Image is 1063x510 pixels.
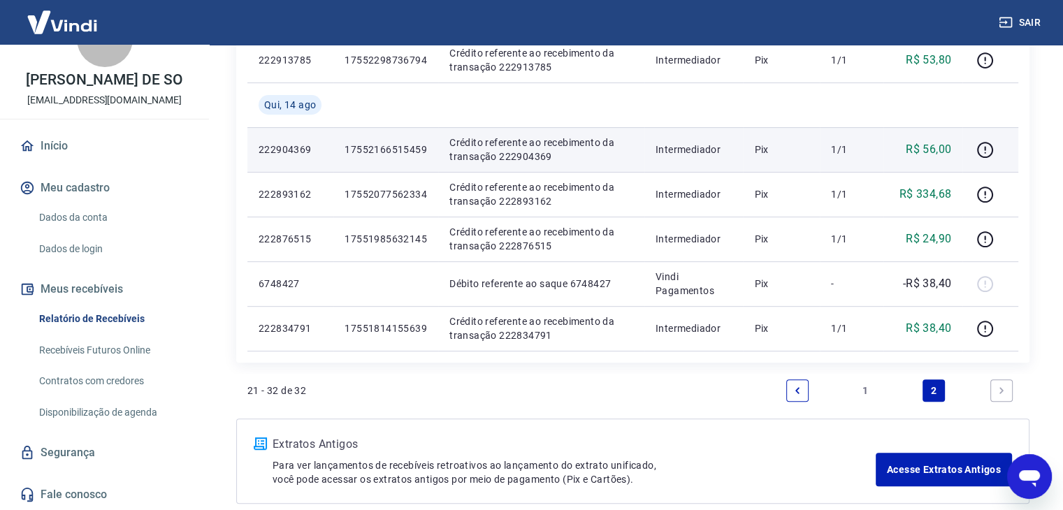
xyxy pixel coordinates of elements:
[831,232,872,246] p: 1/1
[1007,454,1052,499] iframe: Botão para abrir a janela de mensagens
[656,53,732,67] p: Intermediador
[259,53,322,67] p: 222913785
[34,305,192,333] a: Relatório de Recebíveis
[876,453,1012,486] a: Acesse Extratos Antigos
[17,131,192,161] a: Início
[754,187,809,201] p: Pix
[831,277,872,291] p: -
[754,143,809,156] p: Pix
[754,277,809,291] p: Pix
[831,53,872,67] p: 1/1
[906,141,951,158] p: R$ 56,00
[449,277,633,291] p: Débito referente ao saque 6748427
[656,232,732,246] p: Intermediador
[996,10,1046,36] button: Sair
[449,46,633,74] p: Crédito referente ao recebimento da transação 222913785
[754,53,809,67] p: Pix
[345,321,427,335] p: 17551814155639
[259,143,322,156] p: 222904369
[254,437,267,450] img: ícone
[264,98,316,112] span: Qui, 14 ago
[345,53,427,67] p: 17552298736794
[656,321,732,335] p: Intermediador
[854,379,876,402] a: Page 1
[899,186,952,203] p: R$ 334,68
[831,187,872,201] p: 1/1
[259,187,322,201] p: 222893162
[345,232,427,246] p: 17551985632145
[345,187,427,201] p: 17552077562334
[831,143,872,156] p: 1/1
[449,225,633,253] p: Crédito referente ao recebimento da transação 222876515
[273,436,876,453] p: Extratos Antigos
[34,367,192,395] a: Contratos com credores
[923,379,945,402] a: Page 2 is your current page
[259,232,322,246] p: 222876515
[906,231,951,247] p: R$ 24,90
[754,321,809,335] p: Pix
[903,275,952,292] p: -R$ 38,40
[906,320,951,337] p: R$ 38,40
[17,274,192,305] button: Meus recebíveis
[17,437,192,468] a: Segurança
[906,52,951,68] p: R$ 53,80
[259,321,322,335] p: 222834791
[17,173,192,203] button: Meu cadastro
[449,136,633,163] p: Crédito referente ao recebimento da transação 222904369
[656,270,732,298] p: Vindi Pagamentos
[34,336,192,365] a: Recebíveis Futuros Online
[17,1,108,43] img: Vindi
[754,232,809,246] p: Pix
[449,314,633,342] p: Crédito referente ao recebimento da transação 222834791
[345,143,427,156] p: 17552166515459
[34,235,192,263] a: Dados de login
[34,203,192,232] a: Dados da conta
[449,180,633,208] p: Crédito referente ao recebimento da transação 222893162
[831,321,872,335] p: 1/1
[656,143,732,156] p: Intermediador
[781,374,1018,407] ul: Pagination
[786,379,809,402] a: Previous page
[273,458,876,486] p: Para ver lançamentos de recebíveis retroativos ao lançamento do extrato unificado, você pode aces...
[34,398,192,427] a: Disponibilização de agenda
[247,384,306,398] p: 21 - 32 de 32
[26,73,182,87] p: [PERSON_NAME] DE SO
[990,379,1013,402] a: Next page
[17,479,192,510] a: Fale conosco
[27,93,182,108] p: [EMAIL_ADDRESS][DOMAIN_NAME]
[656,187,732,201] p: Intermediador
[259,277,322,291] p: 6748427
